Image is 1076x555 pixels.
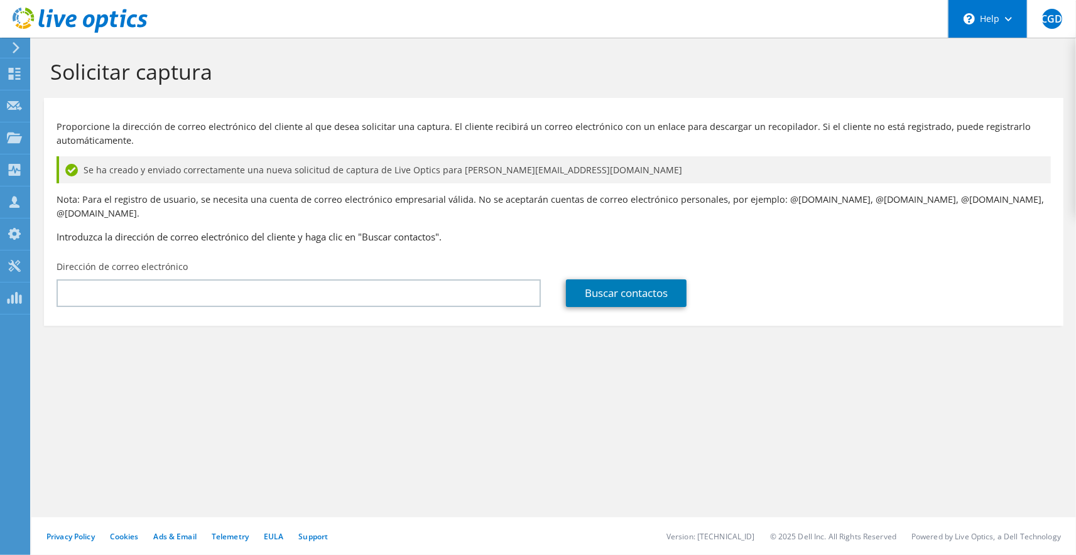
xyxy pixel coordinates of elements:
svg: \n [964,13,975,24]
h1: Solicitar captura [50,58,1051,85]
a: EULA [264,531,283,542]
a: Cookies [110,531,139,542]
a: Ads & Email [154,531,197,542]
a: Telemetry [212,531,249,542]
a: Privacy Policy [46,531,95,542]
span: CGD [1042,9,1062,29]
h3: Introduzca la dirección de correo electrónico del cliente y haga clic en "Buscar contactos". [57,230,1051,244]
p: Proporcione la dirección de correo electrónico del cliente al que desea solicitar una captura. El... [57,120,1051,148]
label: Dirección de correo electrónico [57,261,188,273]
a: Buscar contactos [566,279,687,307]
a: Support [298,531,328,542]
li: Version: [TECHNICAL_ID] [666,531,755,542]
li: Powered by Live Optics, a Dell Technology [911,531,1061,542]
span: Se ha creado y enviado correctamente una nueva solicitud de captura de Live Optics para [PERSON_N... [84,163,682,177]
li: © 2025 Dell Inc. All Rights Reserved [770,531,896,542]
p: Nota: Para el registro de usuario, se necesita una cuenta de correo electrónico empresarial válid... [57,193,1051,220]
